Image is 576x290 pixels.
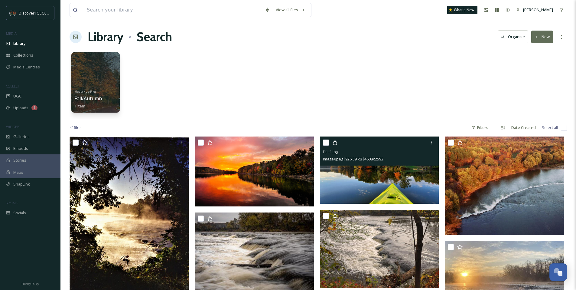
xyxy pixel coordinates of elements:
span: 41 file s [70,125,82,130]
span: fall-1.jpg [323,149,338,154]
input: Search your library [84,3,262,17]
span: image/jpeg | 926.39 kB | 4608 x 2592 [323,156,383,162]
span: 1 item [74,103,85,109]
div: 1 [31,105,37,110]
span: Stories [13,157,26,163]
span: Embeds [13,146,28,151]
span: Select all [542,125,558,130]
a: Privacy Policy [21,280,39,287]
span: SOCIALS [6,201,18,205]
button: New [531,31,553,43]
a: [PERSON_NAME] [513,4,556,16]
a: Library [88,28,123,46]
a: What's New [447,6,477,14]
button: Open Chat [549,263,567,281]
span: [PERSON_NAME] [523,7,553,12]
span: WIDGETS [6,124,20,129]
span: Fall/Autumn [74,95,102,102]
span: Privacy Policy [21,282,39,286]
span: Library [13,41,25,46]
span: MEDIA [6,31,17,36]
span: Galleries [13,134,30,140]
span: SnapLink [13,181,30,187]
button: Organise [498,31,528,43]
span: Maps [13,170,23,175]
span: Collections [13,52,33,58]
img: patoka lake fall scenery.PNG [195,137,315,206]
a: Organise [498,31,531,43]
img: Fall at Hindostan from a plane.jpg [445,137,565,235]
span: UGC [13,93,21,99]
span: Media Hub Files [74,90,96,94]
div: Filters [469,122,491,133]
h1: Search [137,28,172,46]
a: View all files [273,4,308,16]
span: Socials [13,210,26,216]
span: Uploads [13,105,28,111]
span: Discover [GEOGRAPHIC_DATA][US_STATE] [19,10,94,16]
span: COLLECT [6,84,19,88]
img: Hindo Falls in the Fall .jpg [320,210,440,288]
div: Date Created [508,122,539,133]
a: Media Hub FilesFall/Autumn1 item [74,88,102,109]
img: fall-1.jpg [320,137,439,204]
img: SIN-logo.svg [10,10,16,16]
span: Media Centres [13,64,40,70]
